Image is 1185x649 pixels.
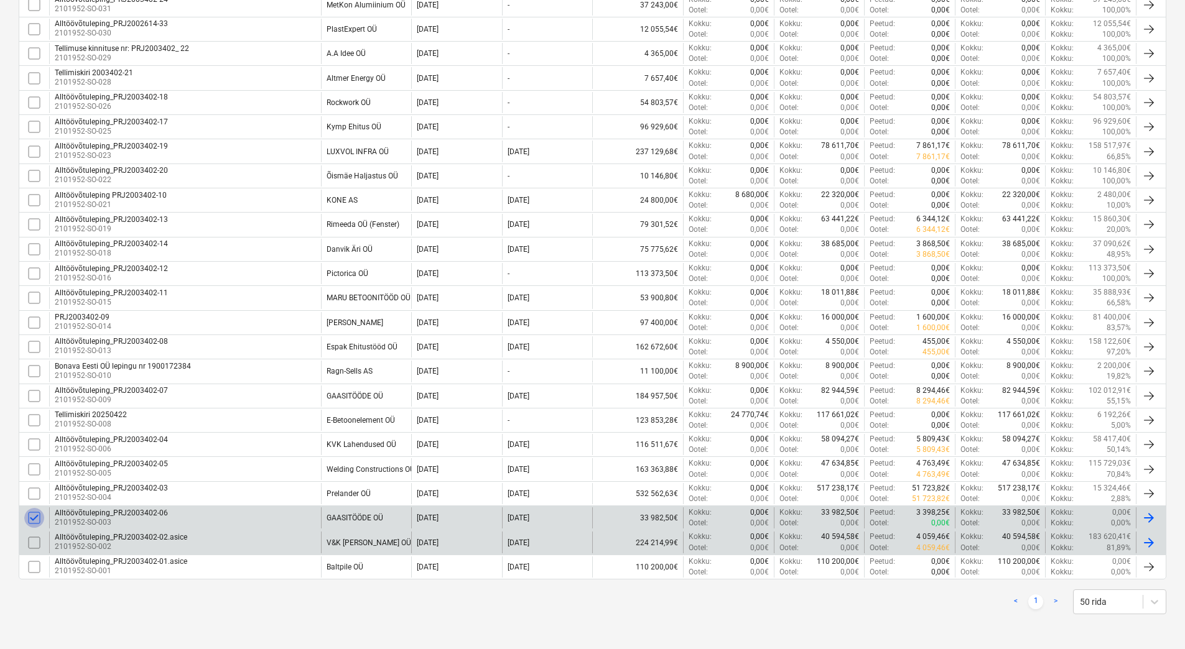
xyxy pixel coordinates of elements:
[689,127,708,137] p: Ootel :
[960,140,983,151] p: Kokku :
[1102,78,1131,89] p: 100,00%
[508,49,509,58] div: -
[1021,103,1040,113] p: 0,00€
[689,67,712,78] p: Kokku :
[689,263,712,274] p: Kokku :
[750,165,769,176] p: 0,00€
[779,224,799,235] p: Ootel :
[960,263,983,274] p: Kokku :
[870,92,895,103] p: Peetud :
[840,152,859,162] p: 0,00€
[1021,29,1040,40] p: 0,00€
[55,19,168,28] div: Alltöövõtuleping_PRJ2002614-33
[960,19,983,29] p: Kokku :
[1089,263,1131,274] p: 113 373,50€
[735,190,769,200] p: 8 680,00€
[689,239,712,249] p: Kokku :
[55,4,168,14] p: 2101952-SO-031
[870,103,889,113] p: Ootel :
[1002,140,1040,151] p: 78 611,70€
[1051,67,1074,78] p: Kokku :
[55,142,168,150] div: Alltöövõtuleping_PRJ2003402-19
[1051,190,1074,200] p: Kokku :
[1051,176,1074,186] p: Kokku :
[931,29,950,40] p: 0,00€
[931,78,950,89] p: 0,00€
[592,312,683,333] div: 97 400,00€
[327,98,371,107] div: Rockwork OÜ
[960,249,980,260] p: Ootel :
[1097,67,1131,78] p: 7 657,40€
[916,152,950,162] p: 7 861,17€
[508,98,509,107] div: -
[931,103,950,113] p: 0,00€
[1021,165,1040,176] p: 0,00€
[960,127,980,137] p: Ootel :
[870,116,895,127] p: Peetud :
[1093,239,1131,249] p: 37 090,62€
[779,165,802,176] p: Kokku :
[960,67,983,78] p: Kokku :
[592,385,683,407] div: 184 957,50€
[689,190,712,200] p: Kokku :
[1051,249,1074,260] p: Kokku :
[1051,263,1074,274] p: Kokku :
[931,127,950,137] p: 0,00€
[1021,53,1040,64] p: 0,00€
[960,29,980,40] p: Ootel :
[821,140,859,151] p: 78 611,70€
[327,74,386,83] div: Altmer Energy OÜ
[508,245,529,254] div: [DATE]
[779,127,799,137] p: Ootel :
[931,5,950,16] p: 0,00€
[750,239,769,249] p: 0,00€
[870,19,895,29] p: Peetud :
[960,224,980,235] p: Ootel :
[327,49,366,58] div: A.A Idee OÜ
[592,140,683,162] div: 237 129,68€
[1021,249,1040,260] p: 0,00€
[750,200,769,211] p: 0,00€
[960,78,980,89] p: Ootel :
[1021,263,1040,274] p: 0,00€
[592,532,683,553] div: 224 214,99€
[1093,19,1131,29] p: 12 055,54€
[1021,176,1040,186] p: 0,00€
[592,336,683,357] div: 162 672,60€
[417,172,439,180] div: [DATE]
[931,92,950,103] p: 0,00€
[1107,249,1131,260] p: 48,95%
[689,78,708,89] p: Ootel :
[870,239,895,249] p: Peetud :
[931,116,950,127] p: 0,00€
[1051,152,1074,162] p: Kokku :
[779,92,802,103] p: Kokku :
[870,165,895,176] p: Peetud :
[327,122,381,131] div: Kymp Ehitus OÜ
[1021,67,1040,78] p: 0,00€
[750,43,769,53] p: 0,00€
[1021,78,1040,89] p: 0,00€
[1051,5,1074,16] p: Kokku :
[689,92,712,103] p: Kokku :
[931,43,950,53] p: 0,00€
[55,126,168,137] p: 2101952-SO-025
[840,263,859,274] p: 0,00€
[508,220,529,229] div: [DATE]
[750,5,769,16] p: 0,00€
[689,116,712,127] p: Kokku :
[779,190,802,200] p: Kokku :
[1051,127,1074,137] p: Kokku :
[960,116,983,127] p: Kokku :
[1102,5,1131,16] p: 100,00%
[960,200,980,211] p: Ootel :
[55,77,133,88] p: 2101952-SO-028
[779,263,802,274] p: Kokku :
[55,215,168,224] div: Alltöövõtuleping_PRJ2003402-13
[689,165,712,176] p: Kokku :
[840,103,859,113] p: 0,00€
[689,224,708,235] p: Ootel :
[55,175,168,185] p: 2101952-SO-022
[779,78,799,89] p: Ootel :
[779,239,802,249] p: Kokku :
